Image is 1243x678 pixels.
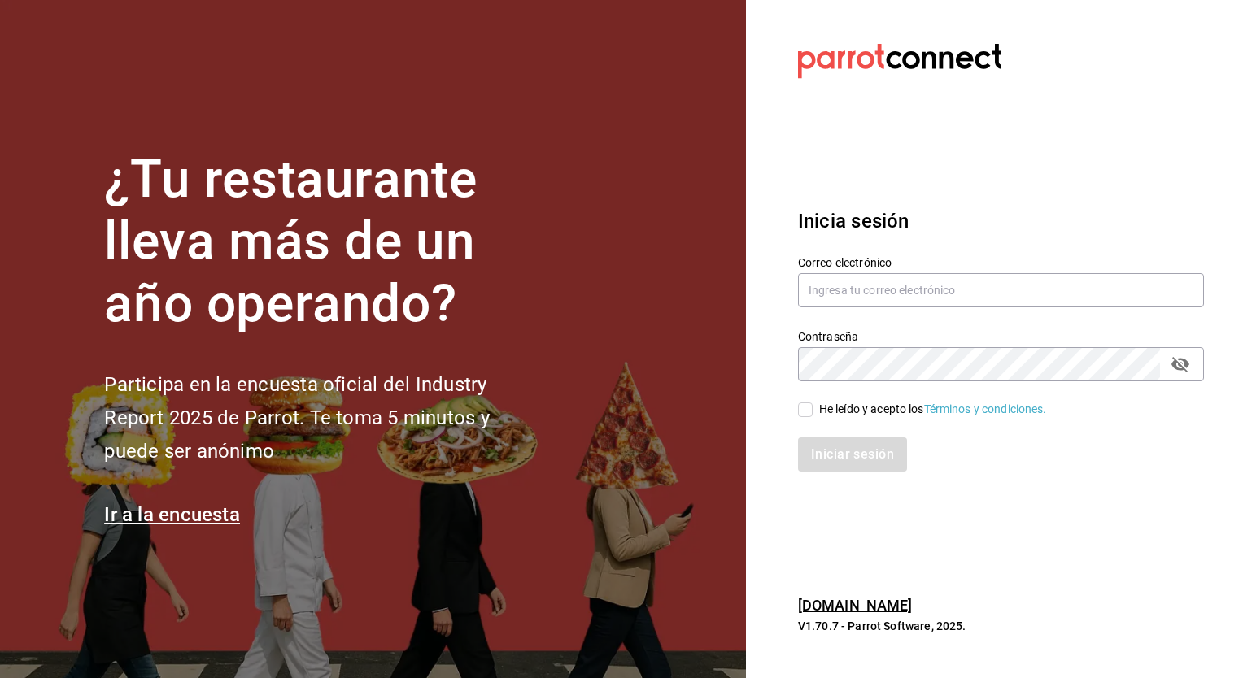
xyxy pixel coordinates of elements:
a: [DOMAIN_NAME] [798,597,913,614]
div: He leído y acepto los [819,401,1047,418]
p: V1.70.7 - Parrot Software, 2025. [798,618,1204,634]
input: Ingresa tu correo electrónico [798,273,1204,307]
a: Ir a la encuesta [104,503,240,526]
h3: Inicia sesión [798,206,1204,236]
h1: ¿Tu restaurante lleva más de un año operando? [104,149,543,336]
button: passwordField [1167,350,1194,378]
label: Correo electrónico [798,256,1204,267]
label: Contraseña [798,330,1204,341]
a: Términos y condiciones. [924,402,1047,415]
h2: Participa en la encuesta oficial del Industry Report 2025 de Parrot. Te toma 5 minutos y puede se... [104,368,543,467]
